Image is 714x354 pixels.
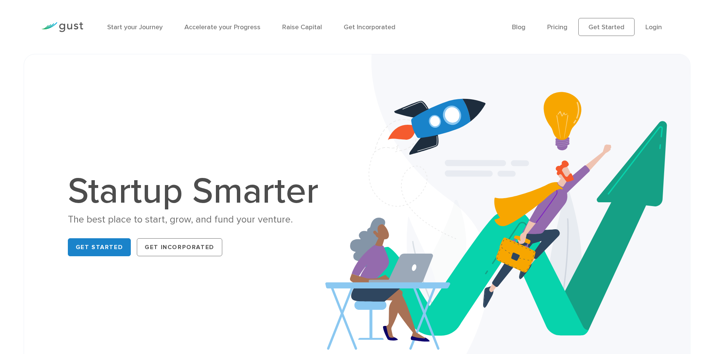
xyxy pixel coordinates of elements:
a: Start your Journey [107,23,163,31]
div: The best place to start, grow, and fund your venture. [68,213,326,226]
img: Gust Logo [41,22,83,32]
a: Accelerate your Progress [184,23,260,31]
a: Get Incorporated [137,238,222,256]
a: Get Started [578,18,635,36]
a: Blog [512,23,525,31]
a: Get Started [68,238,131,256]
a: Get Incorporated [344,23,395,31]
a: Login [645,23,662,31]
a: Pricing [547,23,567,31]
a: Raise Capital [282,23,322,31]
h1: Startup Smarter [68,173,326,209]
